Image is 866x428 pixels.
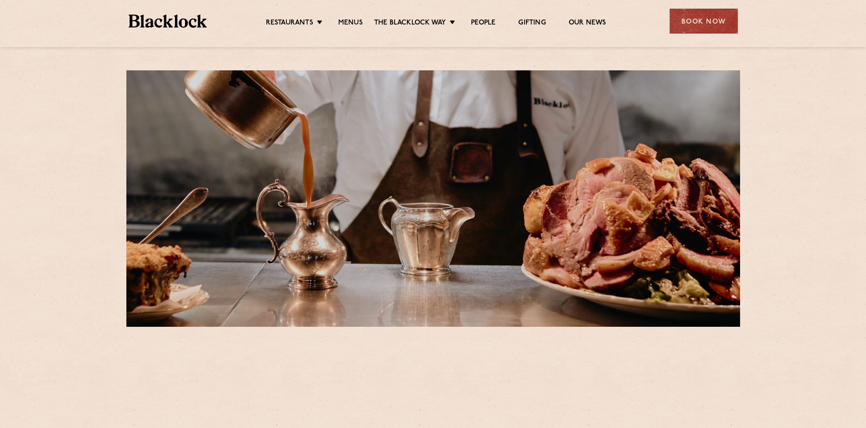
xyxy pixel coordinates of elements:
[670,9,738,34] div: Book Now
[518,19,546,29] a: Gifting
[471,19,496,29] a: People
[374,19,446,29] a: The Blacklock Way
[338,19,363,29] a: Menus
[266,19,313,29] a: Restaurants
[129,15,207,28] img: BL_Textured_Logo-footer-cropped.svg
[569,19,606,29] a: Our News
